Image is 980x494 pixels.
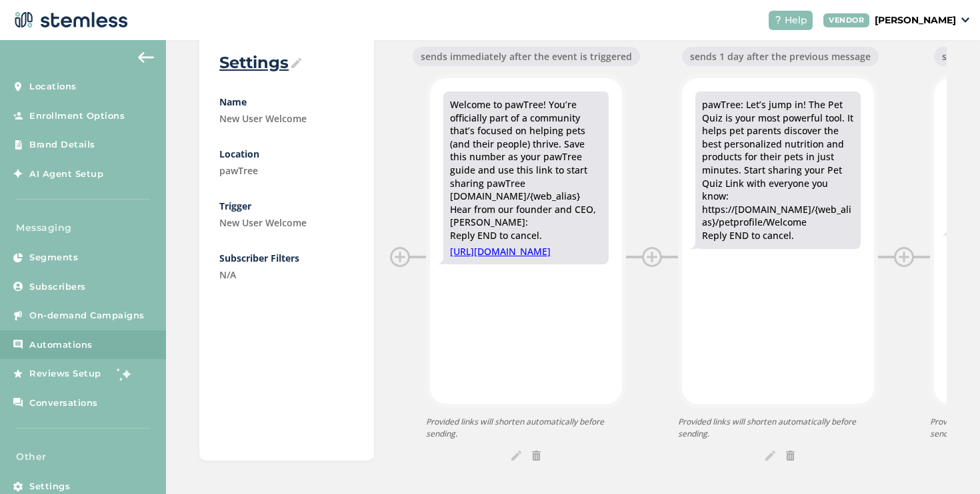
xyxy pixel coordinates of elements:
span: Subscribers [29,280,86,294]
label: New User Welcome [219,216,354,230]
label: Trigger [219,199,354,213]
img: icon-arrow-back-accent-c549486e.svg [138,52,154,63]
span: AI Agent Setup [29,168,103,181]
span: Help [785,13,807,27]
img: icon-pencil-2-b80368bf.svg [765,451,775,461]
p: Provided links will shorten automatically before sending. [426,416,626,440]
p: [PERSON_NAME] [875,13,956,27]
label: Name [219,95,354,109]
label: Location [219,147,354,161]
div: Welcome to pawTree! You’re officially part of a community that’s focused on helping pets (and the... [450,98,602,242]
img: icon-pencil-2-b80368bf.svg [511,451,521,461]
div: sends immediately after the event is triggered [413,47,640,66]
img: logo-dark-0685b13c.svg [11,7,128,33]
span: Reviews Setup [29,367,101,381]
span: Locations [29,80,77,93]
div: pawTree: Let’s jump in! The Pet Quiz is your most powerful tool. It helps pet parents discover th... [702,98,854,242]
span: Settings [29,480,70,493]
a: [URL][DOMAIN_NAME] [450,245,602,258]
span: Brand Details [29,138,95,152]
img: icon-trash-caa66b4b.svg [532,451,541,461]
img: glitter-stars-b7820f95.gif [111,360,138,387]
label: N/A [219,268,354,282]
span: On-demand Campaigns [29,309,145,322]
label: Settings [219,52,354,73]
div: sends 1 day after the previous message [682,47,879,66]
img: icon-pencil-2-b80368bf.svg [291,58,301,68]
p: Provided links will shorten automatically before sending. [678,416,878,440]
img: icon-help-white-03924b79.svg [774,16,782,24]
label: Subscriber Filters [219,251,354,265]
span: Segments [29,251,78,264]
span: Enrollment Options [29,109,125,123]
span: Conversations [29,397,98,410]
div: VENDOR [823,13,869,27]
img: icon_down-arrow-small-66adaf34.svg [961,17,969,23]
img: icon-trash-caa66b4b.svg [786,451,795,461]
label: pawTree [219,164,354,178]
iframe: Chat Widget [913,430,980,494]
span: Automations [29,338,93,352]
label: New User Welcome [219,111,354,126]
